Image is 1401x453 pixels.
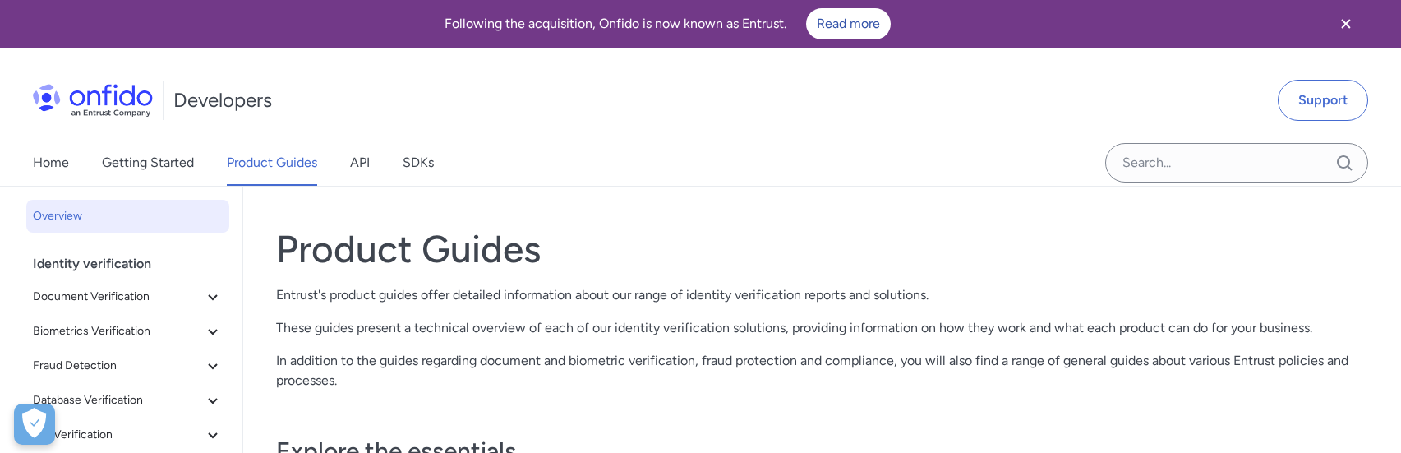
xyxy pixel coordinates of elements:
a: Home [33,140,69,186]
h1: Developers [173,87,272,113]
button: Open Preferences [14,404,55,445]
div: Identity verification [33,247,236,280]
button: Fraud Detection [26,349,229,382]
button: Biometrics Verification [26,315,229,348]
a: API [350,140,370,186]
span: Overview [33,206,223,226]
div: Following the acquisition, Onfido is now known as Entrust. [20,8,1316,39]
button: eID Verification [26,418,229,451]
img: Onfido Logo [33,84,153,117]
input: Onfido search input field [1105,143,1368,183]
a: Support [1278,80,1368,121]
button: Close banner [1316,3,1376,44]
a: Getting Started [102,140,194,186]
a: Overview [26,200,229,233]
span: eID Verification [33,425,203,445]
button: Document Verification [26,280,229,313]
button: Database Verification [26,384,229,417]
p: These guides present a technical overview of each of our identity verification solutions, providi... [276,318,1368,338]
a: SDKs [403,140,434,186]
a: Product Guides [227,140,317,186]
span: Biometrics Verification [33,321,203,341]
p: In addition to the guides regarding document and biometric verification, fraud protection and com... [276,351,1368,391]
div: Cookie Preferences [14,404,55,445]
svg: Close banner [1336,14,1356,34]
p: Entrust's product guides offer detailed information about our range of identity verification repo... [276,285,1368,305]
span: Database Verification [33,391,203,410]
h1: Product Guides [276,226,1368,272]
span: Fraud Detection [33,356,203,376]
span: Document Verification [33,287,203,307]
a: Read more [806,8,891,39]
